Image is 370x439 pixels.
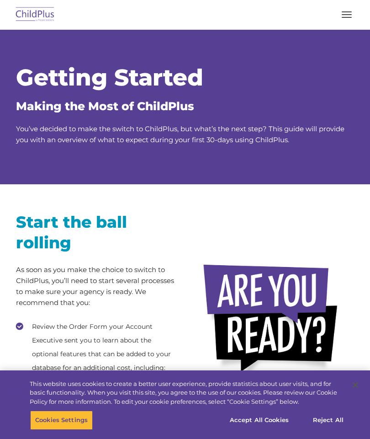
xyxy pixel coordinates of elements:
h2: Start the ball rolling [16,212,178,253]
p: As soon as you make the choice to switch to ChildPlus, you’ll need to start several processes to ... [16,264,178,308]
img: ChildPlus by Procare Solutions [14,4,57,26]
div: This website uses cookies to create a better user experience, provide statistics about user visit... [30,380,344,407]
img: areyouready [199,257,347,383]
span: Getting Started [16,64,203,91]
button: Reject All [300,411,357,430]
button: Cookies Settings [30,411,93,430]
button: Accept All Cookies [225,411,294,430]
span: You’ve decided to make the switch to ChildPlus, but what’s the next step? This guide will provide... [16,124,344,144]
button: Close [345,375,365,395]
span: Making the Most of ChildPlus [16,99,194,113]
